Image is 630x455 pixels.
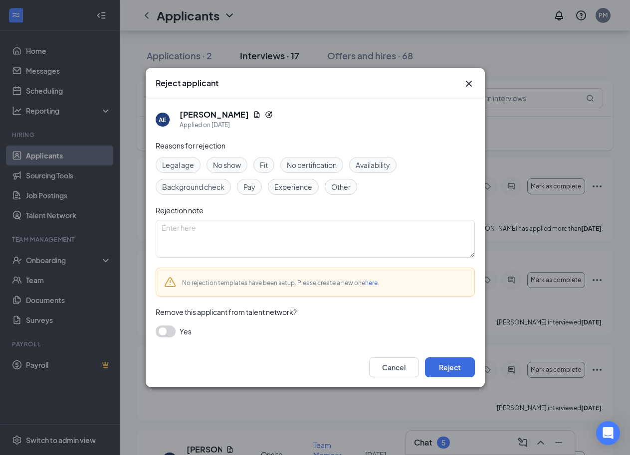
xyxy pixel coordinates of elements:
div: AE [159,116,166,124]
button: Close [463,78,475,90]
span: Yes [180,325,192,337]
span: No show [213,159,241,170]
span: Rejection note [156,206,204,215]
button: Cancel [369,357,419,377]
a: here [365,279,378,287]
svg: Warning [164,276,176,288]
svg: Reapply [265,111,273,119]
svg: Document [253,111,261,119]
button: Reject [425,357,475,377]
span: Legal age [162,159,194,170]
span: Remove this applicant from talent network? [156,307,297,316]
span: Fit [260,159,268,170]
svg: Cross [463,78,475,90]
span: No rejection templates have been setup. Please create a new one . [182,279,379,287]
h5: [PERSON_NAME] [180,109,249,120]
span: Pay [243,181,255,192]
span: Background check [162,181,224,192]
span: Reasons for rejection [156,141,225,150]
span: Availability [356,159,390,170]
span: Experience [274,181,312,192]
div: Applied on [DATE] [180,120,273,130]
span: No certification [287,159,337,170]
h3: Reject applicant [156,78,218,89]
div: Open Intercom Messenger [596,421,620,445]
span: Other [331,181,351,192]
